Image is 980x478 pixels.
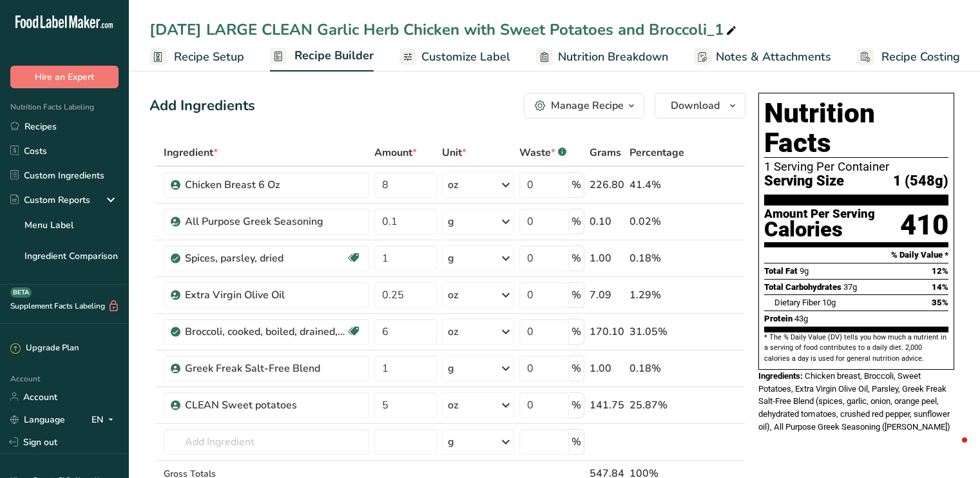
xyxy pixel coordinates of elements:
a: Recipe Costing [857,43,960,72]
section: % Daily Value * [764,247,948,263]
a: Nutrition Breakdown [536,43,668,72]
a: Recipe Builder [270,41,374,72]
div: Upgrade Plan [10,342,79,355]
a: Customize Label [399,43,510,72]
iframe: Intercom live chat [936,434,967,465]
button: Manage Recipe [524,93,644,119]
div: 141.75 [590,397,624,413]
div: BETA [10,287,32,298]
div: Calories [764,220,875,239]
span: 43g [794,314,808,323]
div: 1 Serving Per Container [764,160,948,173]
div: 226.80 [590,177,624,193]
div: oz [448,324,458,339]
span: Recipe Costing [881,48,960,66]
div: 1.00 [590,361,624,376]
div: Add Ingredients [149,95,255,117]
section: * The % Daily Value (DV) tells you how much a nutrient in a serving of food contributes to a dail... [764,332,948,364]
span: Nutrition Breakdown [558,48,668,66]
span: 37g [843,282,857,292]
h1: Nutrition Facts [764,99,948,158]
span: Amount [374,145,417,160]
div: 170.10 [590,324,624,339]
div: g [448,214,454,229]
span: Total Fat [764,266,798,276]
div: 7.09 [590,287,624,303]
div: Spices, parsley, dried [185,251,346,266]
div: Manage Recipe [551,98,624,113]
div: 0.02% [629,214,684,229]
a: Notes & Attachments [694,43,831,72]
span: Dietary Fiber [774,298,820,307]
span: Customize Label [421,48,510,66]
button: Download [655,93,745,119]
a: Language [10,408,65,431]
div: 1.00 [590,251,624,266]
span: Total Carbohydrates [764,282,841,292]
span: Notes & Attachments [716,48,831,66]
span: Recipe Builder [294,47,374,64]
div: Custom Reports [10,193,90,207]
div: Broccoli, cooked, boiled, drained, without salt [185,324,346,339]
span: Unit [442,145,466,160]
div: 0.18% [629,361,684,376]
span: 14% [932,282,948,292]
span: 1 (548g) [893,173,948,189]
div: Waste [519,145,566,160]
input: Add Ingredient [164,429,369,455]
span: Recipe Setup [174,48,244,66]
span: 10g [822,298,836,307]
span: Chicken breast, Broccoli, Sweet Potatoes, Extra Virgin Olive Oil, Parsley, Greek Freak Salt-Free ... [758,371,950,432]
div: 410 [900,208,948,242]
div: All Purpose Greek Seasoning [185,214,346,229]
button: Hire an Expert [10,66,119,88]
span: Ingredient [164,145,218,160]
div: 0.18% [629,251,684,266]
div: Extra Virgin Olive Oil [185,287,346,303]
div: Greek Freak Salt-Free Blend [185,361,346,376]
span: Ingredients: [758,371,803,381]
span: Download [671,98,720,113]
div: 41.4% [629,177,684,193]
div: Amount Per Serving [764,208,875,220]
span: Percentage [629,145,684,160]
div: g [448,361,454,376]
div: Chicken Breast 6 Oz [185,177,346,193]
div: oz [448,287,458,303]
div: oz [448,397,458,413]
div: 31.05% [629,324,684,339]
div: 1.29% [629,287,684,303]
div: [DATE] LARGE CLEAN Garlic Herb Chicken with Sweet Potatoes and Broccoli_1 [149,18,739,41]
div: oz [448,177,458,193]
div: 0.10 [590,214,624,229]
div: CLEAN Sweet potatoes [185,397,346,413]
span: 12% [932,266,948,276]
div: 25.87% [629,397,684,413]
div: EN [91,412,119,427]
span: Protein [764,314,793,323]
div: g [448,251,454,266]
span: Serving Size [764,173,844,189]
span: Grams [590,145,621,160]
span: 35% [932,298,948,307]
span: 9g [800,266,809,276]
div: g [448,434,454,450]
a: Recipe Setup [149,43,244,72]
